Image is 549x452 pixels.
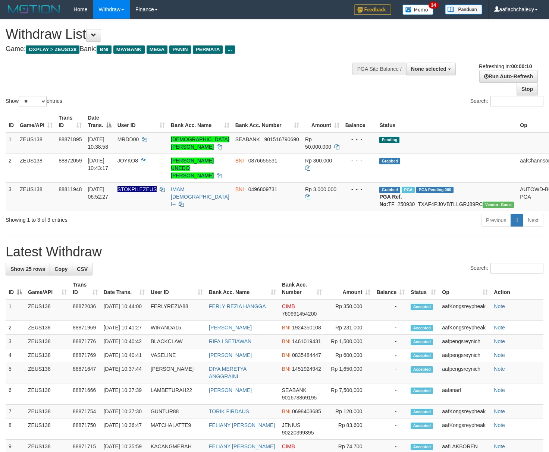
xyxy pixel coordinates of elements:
strong: 00:00:10 [511,63,532,69]
select: Showentries [19,96,47,107]
span: None selected [411,66,446,72]
td: [DATE] 10:40:42 [101,335,148,348]
td: [DATE] 10:41:27 [101,321,148,335]
a: [PERSON_NAME] [209,325,252,331]
td: [DATE] 10:37:44 [101,362,148,383]
a: FELIANY [PERSON_NAME] [209,443,275,449]
span: Pending [379,137,399,143]
span: Grabbed [379,187,400,193]
th: Bank Acc. Name: activate to sort column ascending [206,278,279,299]
span: Accepted [411,325,433,331]
td: - [373,418,408,440]
td: TF_250930_TXAF4PJ0VBTLLGRJ89RC [376,182,517,211]
img: Feedback.jpg [354,4,391,15]
a: [PERSON_NAME] [209,387,252,393]
span: BNI [282,338,291,344]
span: Rp 50.000.000 [305,136,331,150]
th: Amount: activate to sort column ascending [325,278,374,299]
span: Nama rekening ada tanda titik/strip, harap diedit [117,186,157,192]
td: 88872036 [70,299,101,321]
span: 88872059 [59,158,82,164]
td: [DATE] 10:37:39 [101,383,148,405]
td: ZEUS138 [25,405,70,418]
a: [PERSON_NAME] [209,352,252,358]
td: - [373,405,408,418]
a: Note [494,325,505,331]
a: Next [523,214,543,227]
span: 34 [429,2,439,9]
td: ZEUS138 [25,348,70,362]
span: Accepted [411,339,433,345]
span: Accepted [411,388,433,394]
td: Rp 7,500,000 [325,383,374,405]
th: Status [376,111,517,132]
span: Accepted [411,444,433,450]
a: Note [494,422,505,428]
a: RIFA I SETIAWAN [209,338,251,344]
td: 88871969 [70,321,101,335]
a: Note [494,408,505,414]
span: [DATE] 10:43:17 [88,158,108,171]
span: Accepted [411,304,433,310]
a: [PERSON_NAME] UNEDO [PERSON_NAME] [171,158,214,178]
label: Search: [470,96,543,107]
th: ID: activate to sort column descending [6,278,25,299]
span: SEABANK [282,387,307,393]
span: Copy 0496809731 to clipboard [248,186,277,192]
span: 88871895 [59,136,82,142]
label: Show entries [6,96,62,107]
th: Status: activate to sort column ascending [408,278,439,299]
td: ZEUS138 [25,362,70,383]
img: MOTION_logo.png [6,4,62,15]
th: Amount: activate to sort column ascending [302,111,342,132]
th: Date Trans.: activate to sort column descending [85,111,114,132]
td: ZEUS138 [25,321,70,335]
span: Copy 0698403685 to clipboard [292,408,321,414]
h1: Latest Withdraw [6,244,543,259]
td: ZEUS138 [25,418,70,440]
td: Rp 120,000 [325,405,374,418]
th: User ID: activate to sort column ascending [114,111,168,132]
span: BNI [282,366,291,372]
td: 88871776 [70,335,101,348]
span: Copy 1924350108 to clipboard [292,325,321,331]
span: Copy 901678869195 to clipboard [282,395,317,401]
td: 88871769 [70,348,101,362]
td: [DATE] 10:36:47 [101,418,148,440]
th: User ID: activate to sort column ascending [148,278,206,299]
td: VASELINE [148,348,206,362]
td: WIRANDA15 [148,321,206,335]
th: Game/API: activate to sort column ascending [25,278,70,299]
img: panduan.png [445,4,482,15]
td: ZEUS138 [17,132,56,154]
a: Note [494,443,505,449]
td: Rp 600,000 [325,348,374,362]
span: BNI [235,158,244,164]
td: 2 [6,321,25,335]
td: 4 [6,348,25,362]
span: ... [225,45,235,54]
a: [DEMOGRAPHIC_DATA][PERSON_NAME] [171,136,229,150]
td: [DATE] 10:44:00 [101,299,148,321]
a: FERLY REZIA HANGGA [209,303,266,309]
span: BNI [97,45,111,54]
a: Note [494,366,505,372]
span: MRDD00 [117,136,139,142]
span: BNI [282,408,291,414]
th: Trans ID: activate to sort column ascending [70,278,101,299]
span: BNI [235,186,244,192]
span: Show 25 rows [10,266,45,272]
th: Trans ID: activate to sort column ascending [56,111,85,132]
td: 88871750 [70,418,101,440]
span: CIMB [282,443,295,449]
td: aafpengsreynich [439,348,491,362]
td: Rp 231,000 [325,321,374,335]
input: Search: [490,96,543,107]
input: Search: [490,263,543,274]
td: ZEUS138 [25,299,70,321]
span: Accepted [411,366,433,373]
span: Copy [54,266,68,272]
span: MAYBANK [113,45,145,54]
span: JENIUS [282,422,301,428]
span: PERMATA [193,45,223,54]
